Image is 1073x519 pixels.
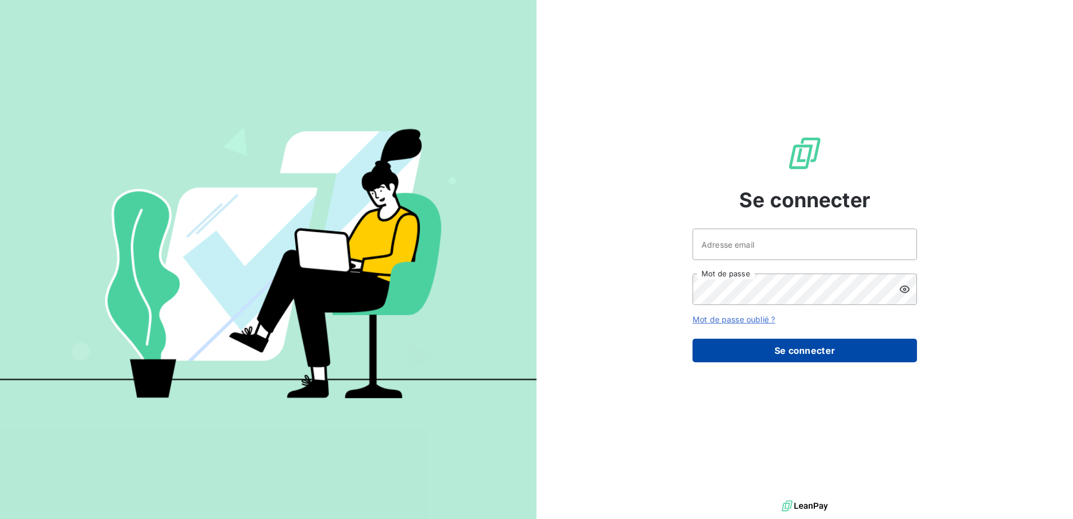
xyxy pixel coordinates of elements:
[739,185,870,215] span: Se connecter
[782,498,828,515] img: logo
[693,339,917,362] button: Se connecter
[787,135,823,171] img: Logo LeanPay
[693,229,917,260] input: placeholder
[693,315,775,324] a: Mot de passe oublié ?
